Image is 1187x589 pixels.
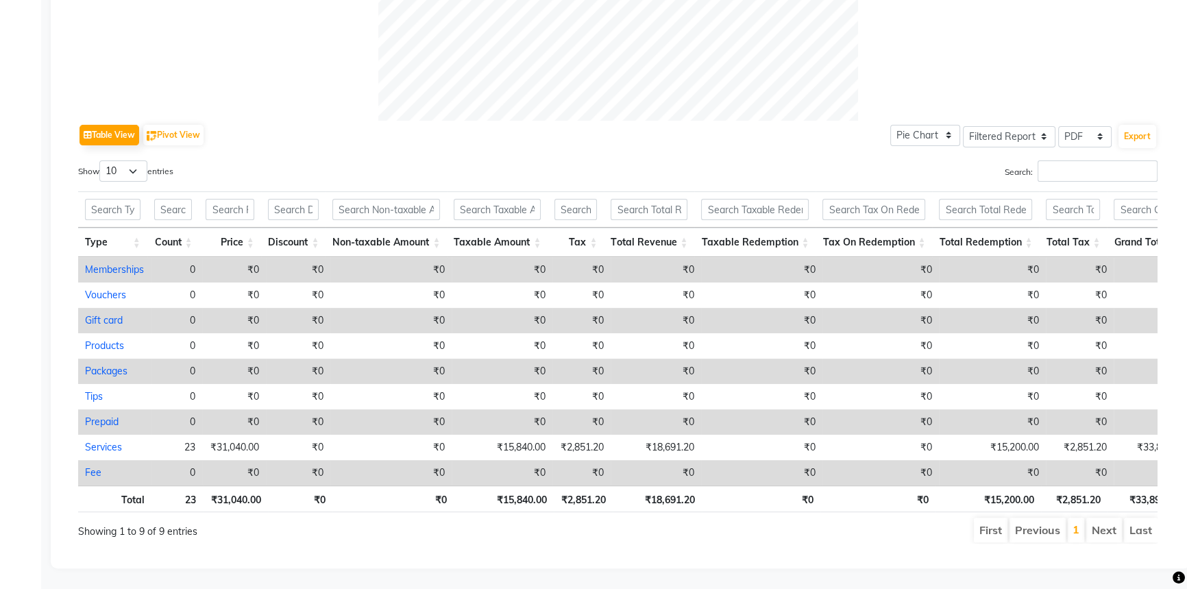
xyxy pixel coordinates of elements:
td: ₹0 [330,384,452,409]
th: Total Revenue: activate to sort column ascending [604,228,694,257]
td: ₹0 [202,257,266,283]
th: Tax: activate to sort column ascending [548,228,604,257]
td: ₹0 [611,283,701,308]
td: ₹0 [266,435,330,460]
img: pivot.png [147,131,157,141]
td: ₹0 [552,257,611,283]
th: Taxable Amount: activate to sort column ascending [447,228,548,257]
input: Search Count [154,199,193,220]
td: ₹0 [701,409,822,435]
td: ₹0 [202,409,266,435]
td: ₹0 [452,409,552,435]
td: ₹0 [822,308,939,333]
input: Search Type [85,199,140,220]
td: ₹0 [266,333,330,359]
td: ₹0 [1046,283,1114,308]
td: ₹0 [611,384,701,409]
td: ₹0 [611,257,701,283]
input: Search Taxable Redemption [701,199,809,220]
input: Search Tax [554,199,597,220]
a: Tips [85,390,103,402]
td: ₹0 [822,257,939,283]
td: ₹0 [202,333,266,359]
button: Pivot View [143,125,204,145]
th: Tax On Redemption: activate to sort column ascending [816,228,932,257]
td: ₹0 [822,384,939,409]
th: Grand Total: activate to sort column ascending [1107,228,1186,257]
a: Fee [85,466,101,479]
a: Memberships [85,263,144,276]
td: ₹0 [822,359,939,384]
td: ₹0 [552,359,611,384]
th: Type: activate to sort column ascending [78,228,147,257]
td: ₹0 [266,359,330,384]
td: ₹0 [266,283,330,308]
th: Total Redemption: activate to sort column ascending [932,228,1039,257]
td: ₹0 [939,257,1046,283]
td: ₹0 [452,308,552,333]
td: ₹0 [822,409,939,435]
a: Prepaid [85,416,119,428]
label: Show entries [78,160,173,182]
td: 0 [151,409,202,435]
td: ₹0 [552,283,611,308]
td: ₹0 [939,283,1046,308]
td: ₹0 [939,359,1046,384]
th: Total Tax: activate to sort column ascending [1039,228,1107,257]
input: Search Total Revenue [611,199,687,220]
td: ₹0 [452,333,552,359]
input: Search Total Tax [1046,199,1100,220]
td: ₹0 [939,409,1046,435]
a: Services [85,441,122,453]
th: ₹15,200.00 [935,485,1041,512]
td: ₹0 [552,308,611,333]
input: Search Tax On Redemption [822,199,925,220]
input: Search: [1038,160,1158,182]
td: ₹0 [701,384,822,409]
td: ₹0 [266,384,330,409]
td: ₹0 [611,409,701,435]
th: ₹0 [268,485,333,512]
th: Non-taxable Amount: activate to sort column ascending [326,228,447,257]
th: Discount: activate to sort column ascending [261,228,326,257]
td: ₹0 [202,460,266,485]
td: ₹0 [330,333,452,359]
td: 0 [151,283,202,308]
th: ₹33,891.20 [1108,485,1186,512]
th: ₹0 [332,485,454,512]
td: ₹0 [202,308,266,333]
button: Table View [79,125,139,145]
th: Total [78,485,151,512]
td: ₹0 [452,384,552,409]
td: 0 [151,333,202,359]
td: 23 [151,435,202,460]
th: ₹2,851.20 [1041,485,1108,512]
td: ₹0 [452,359,552,384]
td: ₹2,851.20 [552,435,611,460]
a: 1 [1073,522,1079,536]
td: ₹0 [822,460,939,485]
td: ₹0 [1046,460,1114,485]
td: ₹0 [202,283,266,308]
td: ₹0 [939,384,1046,409]
td: ₹0 [1046,257,1114,283]
td: ₹0 [266,409,330,435]
td: ₹0 [266,308,330,333]
td: ₹0 [1046,384,1114,409]
td: 0 [151,257,202,283]
td: ₹0 [1046,409,1114,435]
td: ₹0 [266,257,330,283]
select: Showentries [99,160,147,182]
input: Search Price [206,199,254,220]
td: ₹0 [552,409,611,435]
th: Taxable Redemption: activate to sort column ascending [694,228,816,257]
td: ₹15,840.00 [452,435,552,460]
td: ₹0 [701,359,822,384]
th: 23 [151,485,204,512]
td: ₹0 [822,435,939,460]
td: ₹31,040.00 [202,435,266,460]
label: Search: [1005,160,1158,182]
td: ₹0 [701,333,822,359]
td: ₹15,200.00 [939,435,1046,460]
a: Vouchers [85,289,126,301]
